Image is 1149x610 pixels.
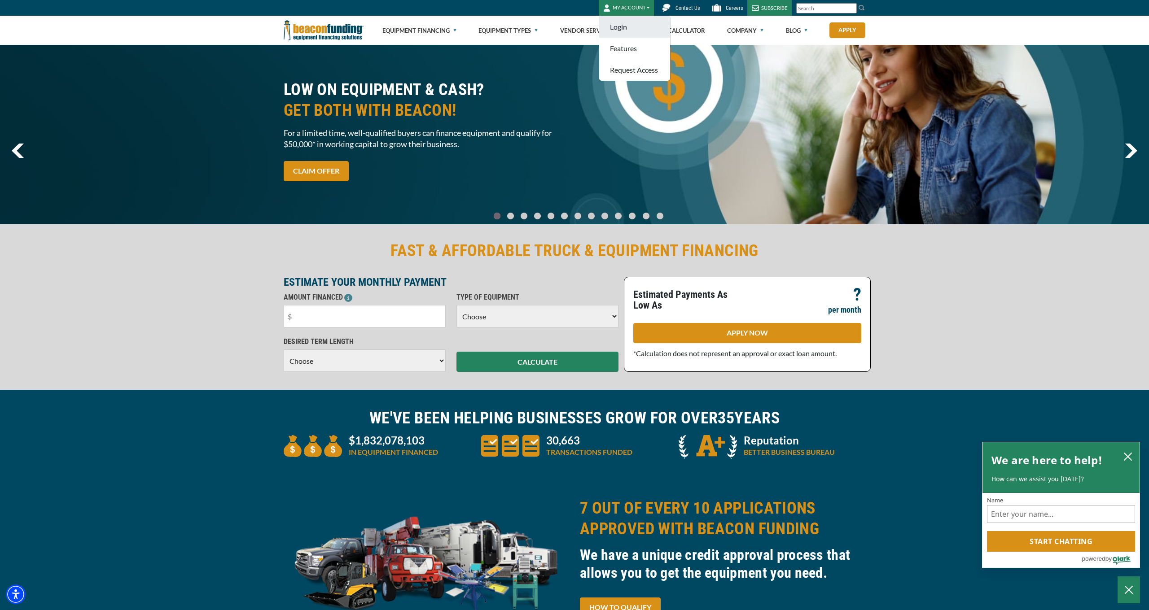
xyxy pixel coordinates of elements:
[284,16,364,45] img: Beacon Funding Corporation logo
[349,435,438,446] p: $1,832,078,103
[987,497,1135,503] label: Name
[586,212,597,220] a: Go To Slide 7
[284,100,569,121] span: GET BOTH WITH BEACON!
[456,292,618,303] p: TYPE OF EQUIPMENT
[829,22,865,38] a: Apply
[679,435,737,459] img: A + icon
[6,584,26,604] div: Accessibility Menu
[546,435,632,446] p: 30,663
[987,505,1135,523] input: Name
[727,16,763,45] a: Company
[847,5,855,12] a: Clear search text
[559,212,570,220] a: Go To Slide 5
[613,212,624,220] a: Go To Slide 9
[284,435,342,457] img: three money bags to convey large amount of equipment financed
[505,212,516,220] a: Go To Slide 1
[1125,144,1137,158] a: next
[12,144,24,158] a: previous
[991,451,1102,469] h2: We are here to help!
[991,475,1131,484] p: How can we assist you [DATE]?
[744,447,835,457] p: BETTER BUSINESS BUREAU
[456,352,618,372] button: CALCULATE
[796,3,857,13] input: Search
[1105,553,1112,564] span: by
[284,292,446,303] p: AMOUNT FINANCED
[627,212,638,220] a: Go To Slide 10
[641,16,705,45] a: Finance Calculator
[633,323,861,343] a: APPLY NOW
[284,240,865,261] h2: FAST & AFFORDABLE TRUCK & EQUIPMENT FINANCING
[726,5,743,11] span: Careers
[828,305,861,315] p: per month
[580,546,865,582] h3: We have a unique credit approval process that allows you to get the equipment you need.
[382,16,456,45] a: Equipment Financing
[853,289,861,300] p: ?
[718,409,734,427] span: 35
[492,212,503,220] a: Go To Slide 0
[654,212,666,220] a: Go To Slide 12
[786,16,807,45] a: Blog
[519,212,530,220] a: Go To Slide 2
[284,161,349,181] a: CLAIM OFFER
[1082,552,1140,567] a: Powered by Olark
[284,336,446,347] p: DESIRED TERM LENGTH
[284,555,569,564] a: equipment collage
[546,447,632,457] p: TRANSACTIONS FUNDED
[349,447,438,457] p: IN EQUIPMENT FINANCED
[546,212,557,220] a: Go To Slide 4
[987,531,1135,552] button: Start chatting
[481,435,539,457] img: three document icons to convery large amount of transactions funded
[284,127,569,150] span: For a limited time, well-qualified buyers can finance equipment and qualify for $50,000* in worki...
[744,435,835,446] p: Reputation
[858,4,865,11] img: Search
[599,38,670,59] a: Features
[1082,553,1105,564] span: powered
[599,59,670,81] a: Request Access
[982,442,1140,568] div: olark chatbox
[478,16,538,45] a: Equipment Types
[580,498,865,539] h2: 7 OUT OF EVERY 10 APPLICATIONS APPROVED WITH BEACON FUNDING
[573,212,583,220] a: Go To Slide 6
[284,408,865,428] h2: WE'VE BEEN HELPING BUSINESSES GROW FOR OVER YEARS
[633,349,837,357] span: *Calculation does not represent an approval or exact loan amount.
[12,144,24,158] img: Left Navigator
[675,5,700,11] span: Contact Us
[284,305,446,327] input: $
[284,79,569,121] h2: LOW ON EQUIPMENT & CASH?
[1118,576,1140,603] button: Close Chatbox
[633,289,742,311] p: Estimated Payments As Low As
[532,212,543,220] a: Go To Slide 3
[284,277,618,288] p: ESTIMATE YOUR MONTHLY PAYMENT
[1121,450,1135,462] button: close chatbox
[560,16,619,45] a: Vendor Services
[599,16,670,38] a: Login - open in a new tab
[640,212,652,220] a: Go To Slide 11
[1125,144,1137,158] img: Right Navigator
[600,212,610,220] a: Go To Slide 8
